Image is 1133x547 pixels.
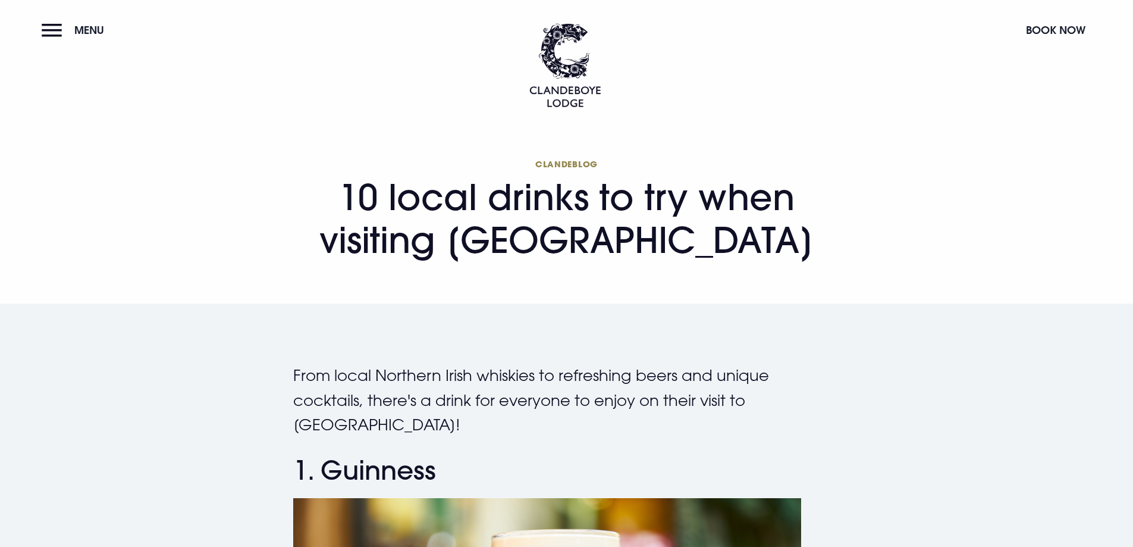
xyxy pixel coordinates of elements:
[293,158,840,261] h1: 10 local drinks to try when visiting [GEOGRAPHIC_DATA]
[42,17,110,43] button: Menu
[293,455,840,486] h2: 1. Guinness
[529,23,601,107] img: Clandeboye Lodge
[293,363,840,437] p: From local Northern Irish whiskies to refreshing beers and unique cocktails, there's a drink for ...
[293,158,840,170] span: Clandeblog
[74,23,104,37] span: Menu
[1020,17,1091,43] button: Book Now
